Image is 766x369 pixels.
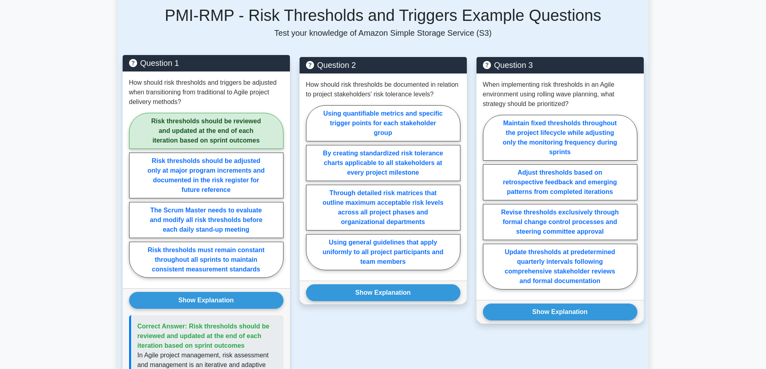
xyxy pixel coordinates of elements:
[123,28,644,38] p: Test your knowledge of Amazon Simple Storage Service (S3)
[483,115,637,161] label: Maintain fixed thresholds throughout the project lifecycle while adjusting only the monitoring fr...
[129,242,283,278] label: Risk thresholds must remain constant throughout all sprints to maintain consistent measurement st...
[483,244,637,289] label: Update thresholds at predetermined quarterly intervals following comprehensive stakeholder review...
[129,202,283,238] label: The Scrum Master needs to evaluate and modify all risk thresholds before each daily stand-up meeting
[129,58,283,68] h5: Question 1
[123,6,644,25] h5: PMI-RMP - Risk Thresholds and Triggers Example Questions
[306,185,460,230] label: Through detailed risk matrices that outline maximum acceptable risk levels across all project pha...
[129,153,283,198] label: Risk thresholds should be adjusted only at major program increments and documented in the risk re...
[483,164,637,200] label: Adjust thresholds based on retrospective feedback and emerging patterns from completed iterations
[483,60,637,70] h5: Question 3
[306,105,460,141] label: Using quantifiable metrics and specific trigger points for each stakeholder group
[483,304,637,320] button: Show Explanation
[483,80,637,109] p: When implementing risk thresholds in an Agile environment using rolling wave planning, what strat...
[306,284,460,301] button: Show Explanation
[306,60,460,70] h5: Question 2
[138,323,269,349] span: Correct Answer: Risk thresholds should be reviewed and updated at the end of each iteration based...
[306,234,460,270] label: Using general guidelines that apply uniformly to all project participants and team members
[129,113,283,149] label: Risk thresholds should be reviewed and updated at the end of each iteration based on sprint outcomes
[306,145,460,181] label: By creating standardized risk tolerance charts applicable to all stakeholders at every project mi...
[306,80,460,99] p: How should risk thresholds be documented in relation to project stakeholders' risk tolerance levels?
[129,78,283,107] p: How should risk thresholds and triggers be adjusted when transitioning from traditional to Agile ...
[483,204,637,240] label: Revise thresholds exclusively through formal change control processes and steering committee appr...
[129,292,283,309] button: Show Explanation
